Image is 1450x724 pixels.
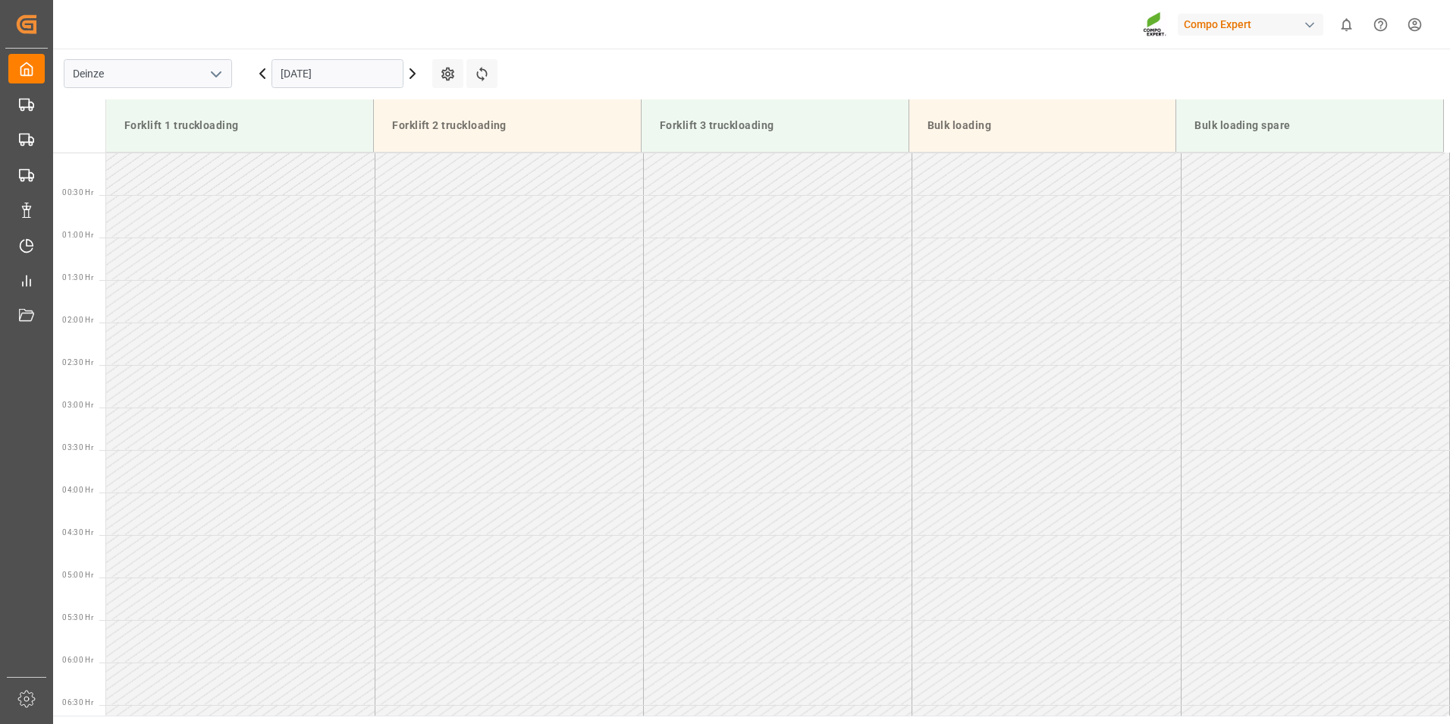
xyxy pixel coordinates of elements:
[654,112,896,140] div: Forklift 3 truckloading
[62,613,93,622] span: 05:30 Hr
[386,112,629,140] div: Forklift 2 truckloading
[64,59,232,88] input: Type to search/select
[62,443,93,452] span: 03:30 Hr
[62,273,93,282] span: 01:30 Hr
[62,358,93,367] span: 02:30 Hr
[62,698,93,707] span: 06:30 Hr
[921,112,1164,140] div: Bulk loading
[204,62,227,86] button: open menu
[1143,11,1167,38] img: Screenshot%202023-09-29%20at%2010.02.21.png_1712312052.png
[118,112,361,140] div: Forklift 1 truckloading
[62,656,93,664] span: 06:00 Hr
[62,188,93,197] span: 00:30 Hr
[1178,10,1329,39] button: Compo Expert
[1188,112,1431,140] div: Bulk loading spare
[271,59,403,88] input: DD.MM.YYYY
[1364,8,1398,42] button: Help Center
[62,401,93,409] span: 03:00 Hr
[62,571,93,579] span: 05:00 Hr
[1178,14,1323,36] div: Compo Expert
[62,486,93,494] span: 04:00 Hr
[62,528,93,537] span: 04:30 Hr
[62,316,93,324] span: 02:00 Hr
[62,231,93,239] span: 01:00 Hr
[1329,8,1364,42] button: show 0 new notifications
